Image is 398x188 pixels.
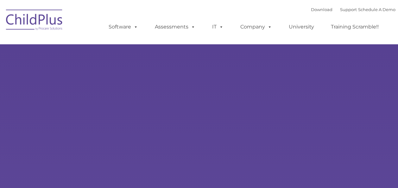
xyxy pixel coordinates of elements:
[282,21,320,33] a: University
[311,7,332,12] a: Download
[311,7,395,12] font: |
[358,7,395,12] a: Schedule A Demo
[102,21,144,33] a: Software
[234,21,278,33] a: Company
[148,21,202,33] a: Assessments
[3,5,66,37] img: ChildPlus by Procare Solutions
[325,21,385,33] a: Training Scramble!!
[206,21,230,33] a: IT
[340,7,357,12] a: Support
